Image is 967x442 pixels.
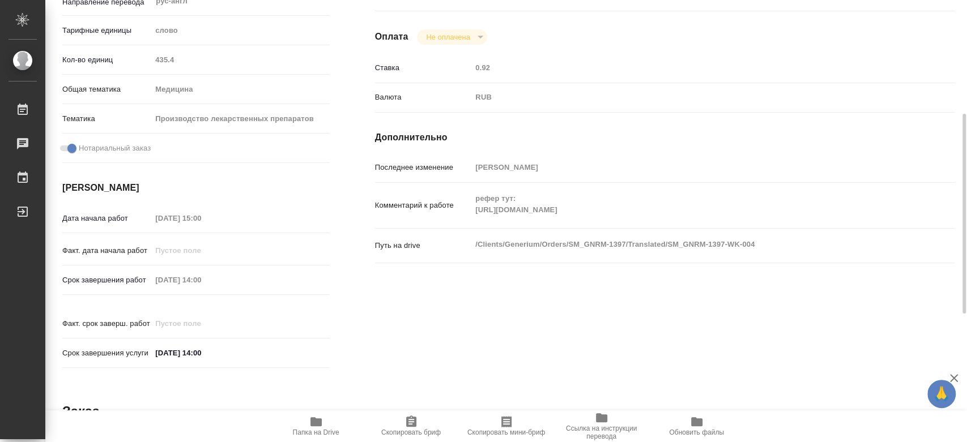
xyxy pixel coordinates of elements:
[62,318,151,329] p: Факт. срок заверш. работ
[79,143,151,154] span: Нотариальный заказ
[375,92,472,103] p: Валюта
[375,240,472,251] p: Путь на drive
[932,382,951,406] span: 🙏
[364,410,459,442] button: Скопировать бриф
[375,131,955,144] h4: Дополнительно
[417,29,487,45] div: Не оплачена
[381,428,441,436] span: Скопировать бриф
[554,410,649,442] button: Ссылка на инструкции перевода
[62,84,151,95] p: Общая тематика
[151,109,329,128] div: Производство лекарственных препаратов
[471,159,906,175] input: Пустое поле
[649,410,744,442] button: Обновить файлы
[62,54,151,66] p: Кол-во единиц
[62,347,151,359] p: Срок завершения услуги
[467,428,545,436] span: Скопировать мини-бриф
[62,213,151,224] p: Дата начала работ
[459,410,554,442] button: Скопировать мини-бриф
[62,402,99,420] h2: Заказ
[423,32,473,42] button: Не оплачена
[62,181,330,195] h4: [PERSON_NAME]
[471,59,906,76] input: Пустое поле
[471,189,906,220] textarea: рефер тут: [URL][DOMAIN_NAME]
[151,315,250,332] input: Пустое поле
[375,200,472,211] p: Комментарий к работе
[62,25,151,36] p: Тарифные единицы
[375,162,472,173] p: Последнее изменение
[375,62,472,74] p: Ставка
[151,21,329,40] div: слово
[269,410,364,442] button: Папка на Drive
[927,380,956,408] button: 🙏
[151,210,250,226] input: Пустое поле
[669,428,724,436] span: Обновить файлы
[151,272,250,288] input: Пустое поле
[375,30,408,44] h4: Оплата
[62,274,151,286] p: Срок завершения работ
[151,52,329,68] input: Пустое поле
[561,424,642,440] span: Ссылка на инструкции перевода
[62,113,151,125] p: Тематика
[62,245,151,256] p: Факт. дата начала работ
[151,242,250,259] input: Пустое поле
[151,80,329,99] div: Медицина
[471,88,906,107] div: RUB
[293,428,339,436] span: Папка на Drive
[151,345,250,361] input: ✎ Введи что-нибудь
[471,235,906,254] textarea: /Clients/Generium/Orders/SM_GNRM-1397/Translated/SM_GNRM-1397-WK-004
